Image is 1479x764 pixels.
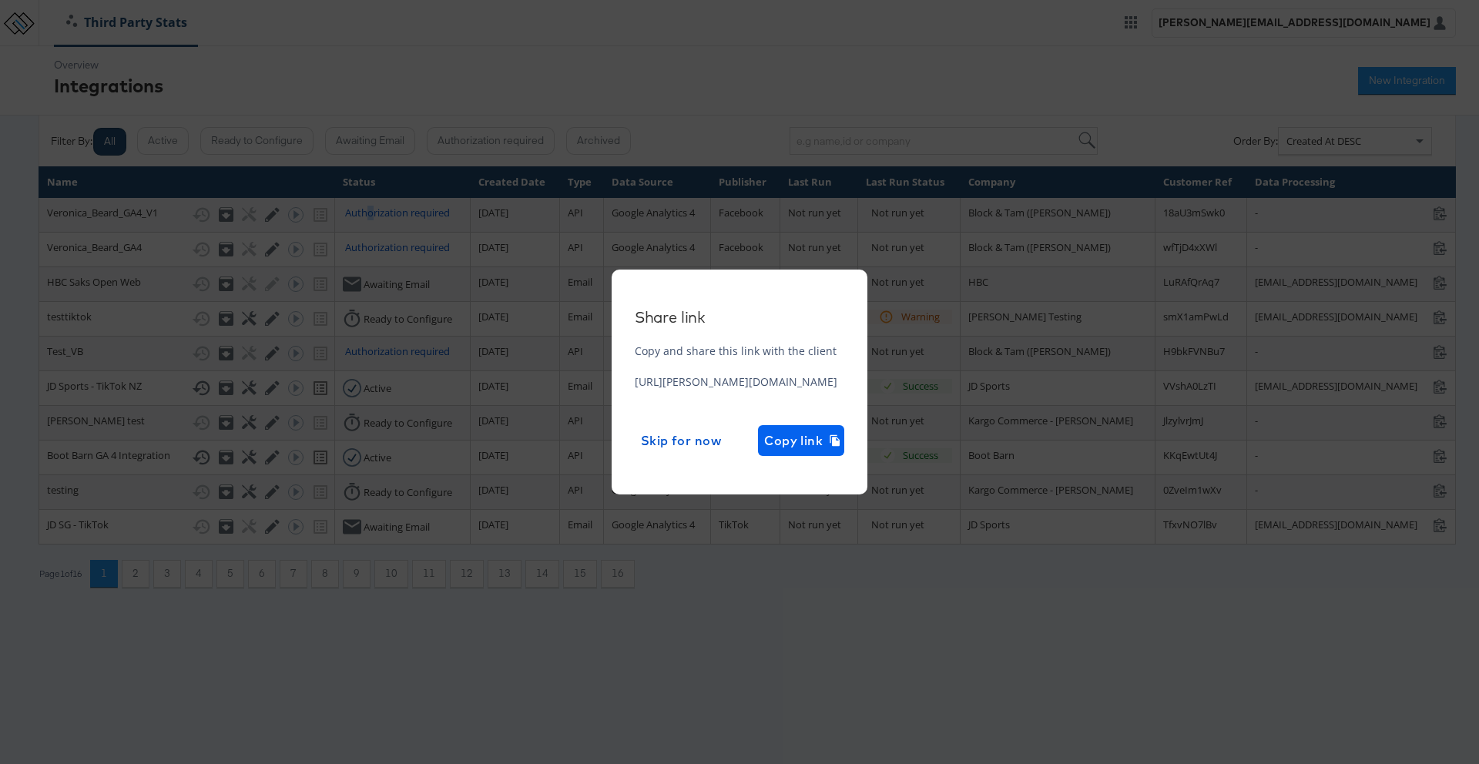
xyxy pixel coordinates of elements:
[641,430,722,451] span: Skip for now
[758,425,844,456] button: Copy link
[635,343,845,456] div: Copy and share this link with the client [URL][PERSON_NAME][DOMAIN_NAME]
[635,308,845,327] div: Share link
[635,425,728,456] button: Skip for now
[764,430,838,451] span: Copy link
